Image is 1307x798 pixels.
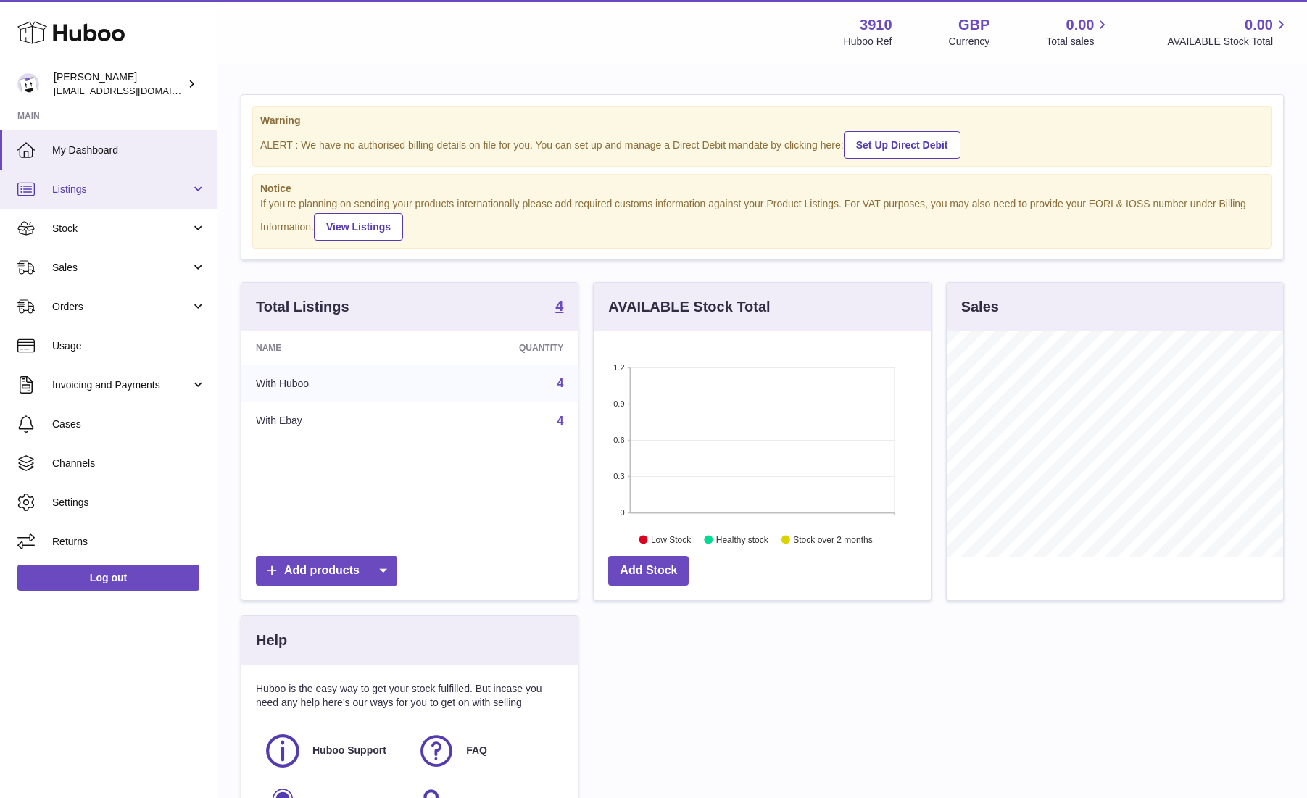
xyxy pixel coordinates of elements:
text: 0.9 [614,399,625,408]
a: Add products [256,556,397,586]
div: Huboo Ref [844,35,892,49]
span: 0.00 [1066,15,1095,35]
strong: 4 [555,299,563,313]
text: 1.2 [614,363,625,372]
th: Name [241,331,419,365]
span: Orders [52,300,191,314]
text: 0.3 [614,472,625,481]
div: Currency [949,35,990,49]
strong: Warning [260,114,1264,128]
a: Log out [17,565,199,591]
text: 0.6 [614,436,625,444]
span: Sales [52,261,191,275]
img: max@shopogolic.net [17,73,39,95]
a: View Listings [314,213,403,241]
span: Cases [52,417,206,431]
div: [PERSON_NAME] [54,70,184,98]
div: ALERT : We have no authorised billing details on file for you. You can set up and manage a Direct... [260,129,1264,159]
th: Quantity [419,331,578,365]
span: FAQ [466,744,487,757]
text: 0 [621,508,625,517]
a: FAQ [417,731,556,770]
a: 4 [557,415,563,427]
text: Low Stock [651,535,692,545]
h3: AVAILABLE Stock Total [608,297,770,317]
a: Huboo Support [263,731,402,770]
span: Settings [52,496,206,510]
h3: Total Listings [256,297,349,317]
span: AVAILABLE Stock Total [1167,35,1290,49]
a: 0.00 Total sales [1046,15,1111,49]
h3: Sales [961,297,999,317]
a: 4 [557,377,563,389]
span: [EMAIL_ADDRESS][DOMAIN_NAME] [54,85,213,96]
td: With Huboo [241,365,419,402]
text: Healthy stock [716,535,769,545]
a: 0.00 AVAILABLE Stock Total [1167,15,1290,49]
a: 4 [555,299,563,316]
span: Huboo Support [312,744,386,757]
h3: Help [256,631,287,650]
span: Total sales [1046,35,1111,49]
td: With Ebay [241,402,419,440]
span: Listings [52,183,191,196]
a: Set Up Direct Debit [844,131,960,159]
p: Huboo is the easy way to get your stock fulfilled. But incase you need any help here's our ways f... [256,682,563,710]
text: Stock over 2 months [794,535,873,545]
strong: GBP [958,15,989,35]
span: Returns [52,535,206,549]
span: Invoicing and Payments [52,378,191,392]
span: My Dashboard [52,144,206,157]
span: 0.00 [1245,15,1273,35]
a: Add Stock [608,556,689,586]
span: Stock [52,222,191,236]
span: Usage [52,339,206,353]
strong: Notice [260,182,1264,196]
div: If you're planning on sending your products internationally please add required customs informati... [260,197,1264,241]
span: Channels [52,457,206,470]
strong: 3910 [860,15,892,35]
